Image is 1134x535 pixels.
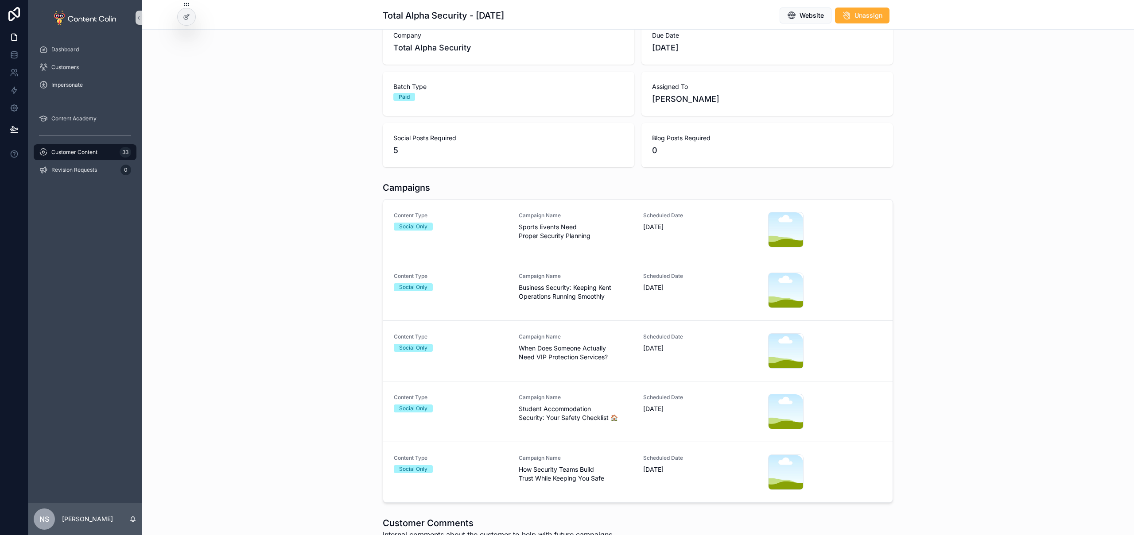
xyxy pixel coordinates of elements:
div: scrollable content [28,35,142,189]
span: [DATE] [652,42,882,54]
a: Dashboard [34,42,136,58]
span: Customer Content [51,149,97,156]
span: When Does Someone Actually Need VIP Protection Services? [519,344,633,362]
a: Content TypeSocial OnlyCampaign NameBusiness Security: Keeping Kent Operations Running SmoothlySc... [383,260,893,320]
span: [PERSON_NAME] [652,93,882,105]
span: Content Type [394,454,508,462]
button: Website [780,8,831,23]
h1: Total Alpha Security - [DATE] [383,9,504,22]
div: Social Only [399,465,427,473]
span: Blog Posts Required [652,134,882,142]
div: Social Only [399,223,427,231]
span: Customers [51,64,79,71]
span: [DATE] [643,223,757,231]
a: Impersonate [34,77,136,93]
span: Content Type [394,212,508,219]
span: Content Type [394,394,508,401]
span: Campaign Name [519,333,633,340]
span: [DATE] [643,404,757,413]
a: Customer Content33 [34,144,136,160]
span: Scheduled Date [643,273,757,280]
span: Revision Requests [51,166,97,173]
span: Content Academy [51,115,97,122]
a: Content TypeSocial OnlyCampaign NameWhen Does Someone Actually Need VIP Protection Services?Sched... [383,320,893,381]
h1: Customer Comments [383,517,614,529]
button: Unassign [835,8,889,23]
span: Assigned To [652,82,882,91]
a: Content TypeSocial OnlyCampaign NameHow Security Teams Build Trust While Keeping You SafeSchedule... [383,442,893,502]
span: Batch Type [393,82,624,91]
div: Paid [399,93,410,101]
span: Business Security: Keeping Kent Operations Running Smoothly [519,283,633,301]
img: App logo [54,11,116,25]
span: Sports Events Need Proper Security Planning [519,223,633,240]
span: [DATE] [643,465,757,474]
span: Scheduled Date [643,333,757,340]
span: Student Accommodation Security: Your Safety Checklist 🏠 [519,404,633,422]
div: 0 [120,165,131,175]
span: 0 [652,144,882,157]
span: Campaign Name [519,212,633,219]
span: Scheduled Date [643,212,757,219]
span: Unassign [854,11,882,20]
span: Website [800,11,824,20]
span: 5 [393,144,624,157]
span: [DATE] [643,344,757,353]
span: Campaign Name [519,273,633,280]
p: [PERSON_NAME] [62,515,113,523]
a: Content TypeSocial OnlyCampaign NameStudent Accommodation Security: Your Safety Checklist 🏠Schedu... [383,381,893,442]
div: Social Only [399,283,427,291]
h1: Campaigns [383,181,430,194]
span: Scheduled Date [643,454,757,462]
span: Scheduled Date [643,394,757,401]
div: 33 [120,147,131,158]
span: Campaign Name [519,394,633,401]
span: Content Type [394,333,508,340]
span: How Security Teams Build Trust While Keeping You Safe [519,465,633,483]
a: Revision Requests0 [34,162,136,178]
a: Customers [34,59,136,75]
span: Due Date [652,31,882,40]
span: Content Type [394,273,508,280]
div: Social Only [399,344,427,352]
span: Campaign Name [519,454,633,462]
span: Impersonate [51,81,83,89]
span: NS [39,514,49,524]
span: Company [393,31,624,40]
div: Social Only [399,404,427,412]
a: Content TypeSocial OnlyCampaign NameSports Events Need Proper Security PlanningScheduled Date[DATE] [383,200,893,260]
span: Dashboard [51,46,79,53]
span: [DATE] [643,283,757,292]
a: Content Academy [34,111,136,127]
span: Total Alpha Security [393,42,624,54]
span: Social Posts Required [393,134,624,142]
